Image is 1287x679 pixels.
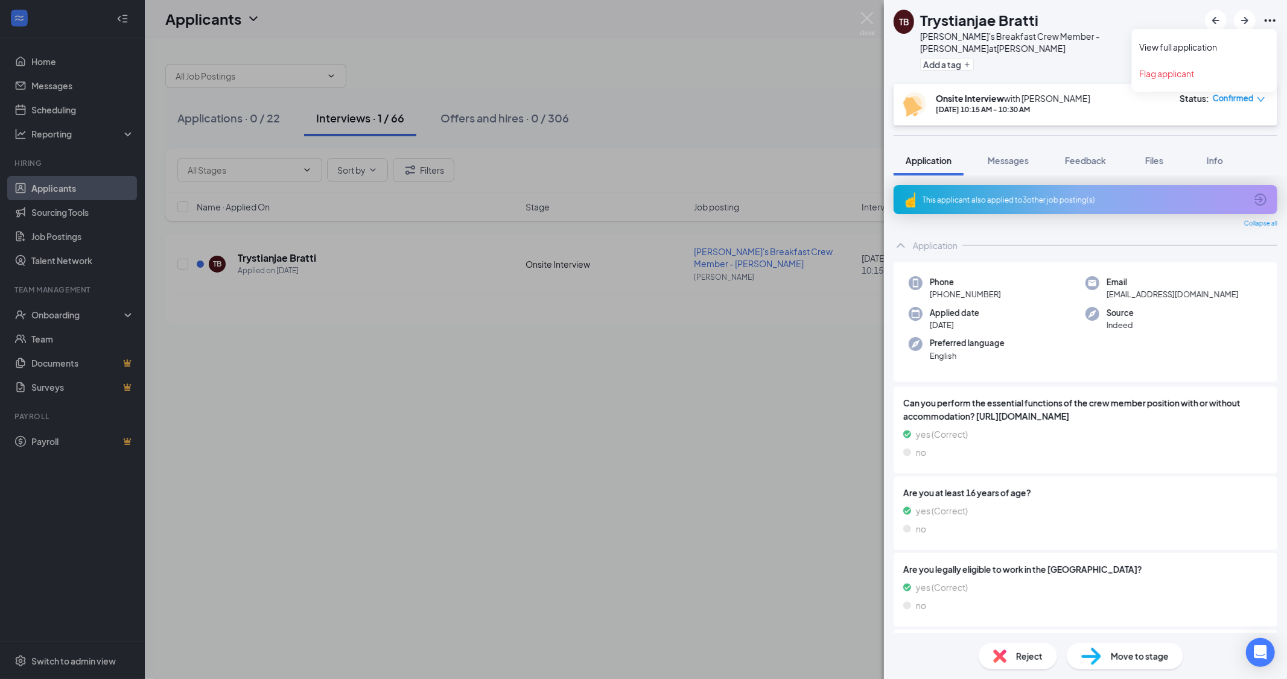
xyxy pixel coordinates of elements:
[920,30,1199,54] div: [PERSON_NAME]'s Breakfast Crew Member - [PERSON_NAME] at [PERSON_NAME]
[1238,13,1252,28] svg: ArrowRight
[1180,92,1209,104] div: Status :
[936,104,1090,115] div: [DATE] 10:15 AM - 10:30 AM
[1016,649,1043,663] span: Reject
[988,155,1029,166] span: Messages
[916,599,926,612] span: no
[903,396,1268,423] span: Can you perform the essential functions of the crew member position with or without accommodation...
[1257,95,1265,104] span: down
[1107,288,1239,300] span: [EMAIL_ADDRESS][DOMAIN_NAME]
[916,428,968,441] span: yes (Correct)
[964,61,971,68] svg: Plus
[1253,192,1268,207] svg: ArrowCircle
[916,581,968,594] span: yes (Correct)
[1139,41,1270,53] a: View full application
[1111,649,1169,663] span: Move to stage
[906,155,952,166] span: Application
[936,93,1004,104] b: Onsite Interview
[894,238,908,253] svg: ChevronUp
[930,319,979,331] span: [DATE]
[1107,307,1134,319] span: Source
[1205,10,1227,31] button: ArrowLeftNew
[916,504,968,517] span: yes (Correct)
[903,486,1268,499] span: Are you at least 16 years of age?
[1207,155,1223,166] span: Info
[930,276,1001,288] span: Phone
[936,92,1090,104] div: with [PERSON_NAME]
[920,58,974,71] button: PlusAdd a tag
[930,350,1005,362] span: English
[903,563,1268,576] span: Are you legally eligible to work in the [GEOGRAPHIC_DATA]?
[920,10,1038,30] h1: Trystianjae Bratti
[899,16,909,28] div: TB
[923,195,1246,205] div: This applicant also applied to 3 other job posting(s)
[1145,155,1163,166] span: Files
[1244,219,1277,229] span: Collapse all
[1234,10,1256,31] button: ArrowRight
[1209,13,1223,28] svg: ArrowLeftNew
[1107,319,1134,331] span: Indeed
[1263,13,1277,28] svg: Ellipses
[1213,92,1254,104] span: Confirmed
[916,522,926,535] span: no
[930,288,1001,300] span: [PHONE_NUMBER]
[930,337,1005,349] span: Preferred language
[930,307,979,319] span: Applied date
[916,446,926,459] span: no
[913,239,958,251] div: Application
[1065,155,1106,166] span: Feedback
[1246,638,1275,667] div: Open Intercom Messenger
[1107,276,1239,288] span: Email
